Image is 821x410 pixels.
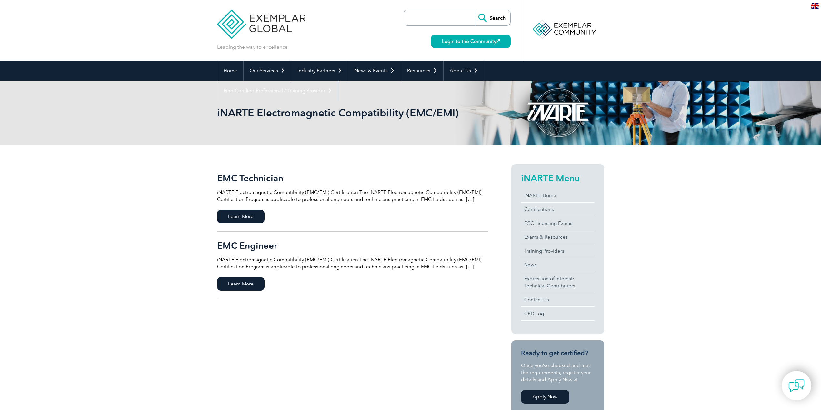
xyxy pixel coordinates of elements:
p: iNARTE Electromagnetic Compatibility (EMC/EMI) Certification The iNARTE Electromagnetic Compatibi... [217,256,488,270]
a: EMC Engineer iNARTE Electromagnetic Compatibility (EMC/EMI) Certification The iNARTE Electromagne... [217,232,488,299]
h1: iNARTE Electromagnetic Compatibility (EMC/EMI) [217,106,465,119]
a: FCC Licensing Exams [521,216,595,230]
p: iNARTE Electromagnetic Compatibility (EMC/EMI) Certification The iNARTE Electromagnetic Compatibi... [217,189,488,203]
a: Contact Us [521,293,595,306]
img: en [811,3,819,9]
a: News & Events [348,61,401,81]
a: About Us [444,61,484,81]
p: Once you’ve checked and met the requirements, register your details and Apply Now at [521,362,595,383]
a: Expression of Interest:Technical Contributors [521,272,595,293]
a: Our Services [244,61,291,81]
input: Search [475,10,510,25]
a: EMC Technician iNARTE Electromagnetic Compatibility (EMC/EMI) Certification The iNARTE Electromag... [217,164,488,232]
a: Exams & Resources [521,230,595,244]
img: contact-chat.png [788,378,805,394]
span: Learn More [217,277,265,291]
h2: iNARTE Menu [521,173,595,183]
span: Learn More [217,210,265,223]
img: open_square.png [496,39,500,43]
a: Apply Now [521,390,569,404]
h3: Ready to get certified? [521,349,595,357]
h2: EMC Technician [217,173,488,183]
a: News [521,258,595,272]
a: Home [217,61,243,81]
a: Training Providers [521,244,595,258]
a: iNARTE Home [521,189,595,202]
h2: EMC Engineer [217,240,488,251]
a: Find Certified Professional / Training Provider [217,81,338,101]
a: Certifications [521,203,595,216]
p: Leading the way to excellence [217,44,288,51]
a: Industry Partners [291,61,348,81]
a: Login to the Community [431,35,511,48]
a: CPD Log [521,307,595,320]
a: Resources [401,61,443,81]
